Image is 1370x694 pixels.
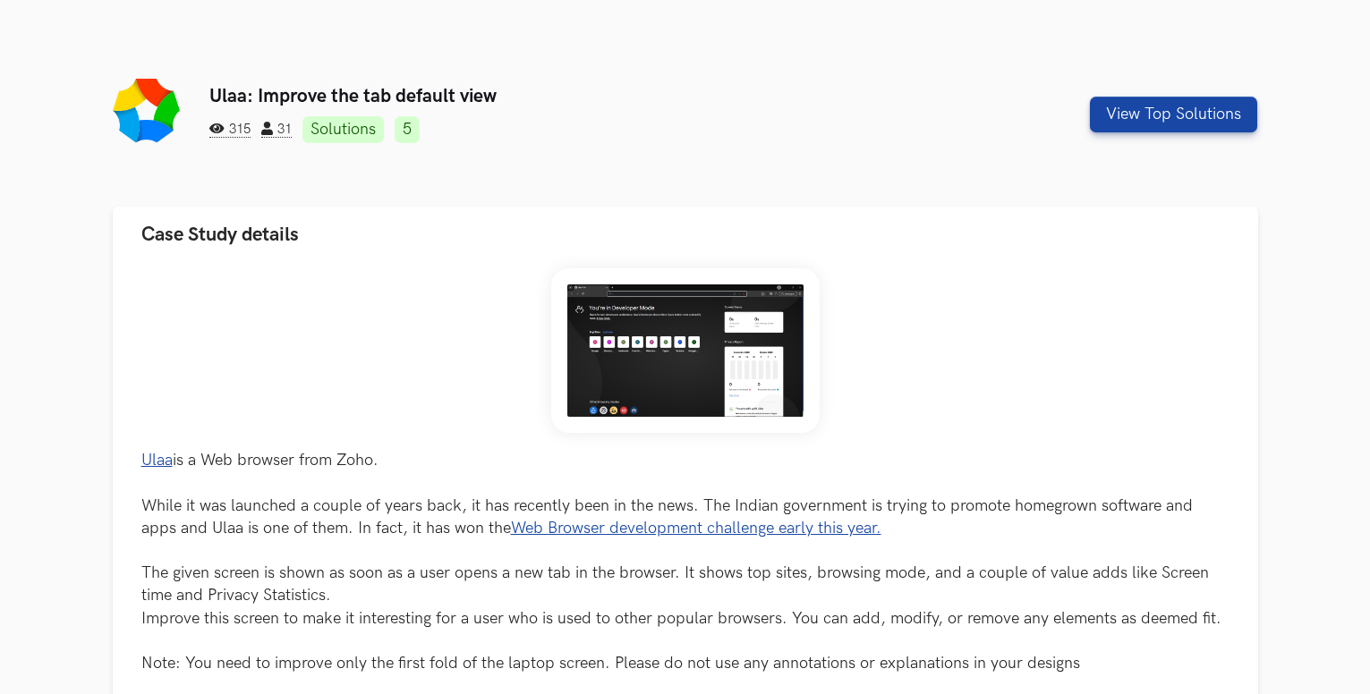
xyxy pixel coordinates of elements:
img: Ulaa logo [113,79,180,145]
span: 31 [261,122,292,138]
a: Ulaa [141,451,173,470]
a: Web Browser development challenge early this year. [511,519,881,537]
a: 5 [395,116,420,143]
a: Solutions [302,116,384,143]
button: Case Study details [113,207,1258,263]
button: View Top Solutions [1090,97,1257,132]
h3: Ulaa: Improve the tab default view [209,85,967,107]
span: Case Study details [141,223,299,247]
p: is a Web browser from Zoho. While it was launched a couple of years back, it has recently been in... [141,449,1230,674]
span: 315 [209,122,251,138]
img: Weekend_Hackathon_85_banner.png [551,268,820,434]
